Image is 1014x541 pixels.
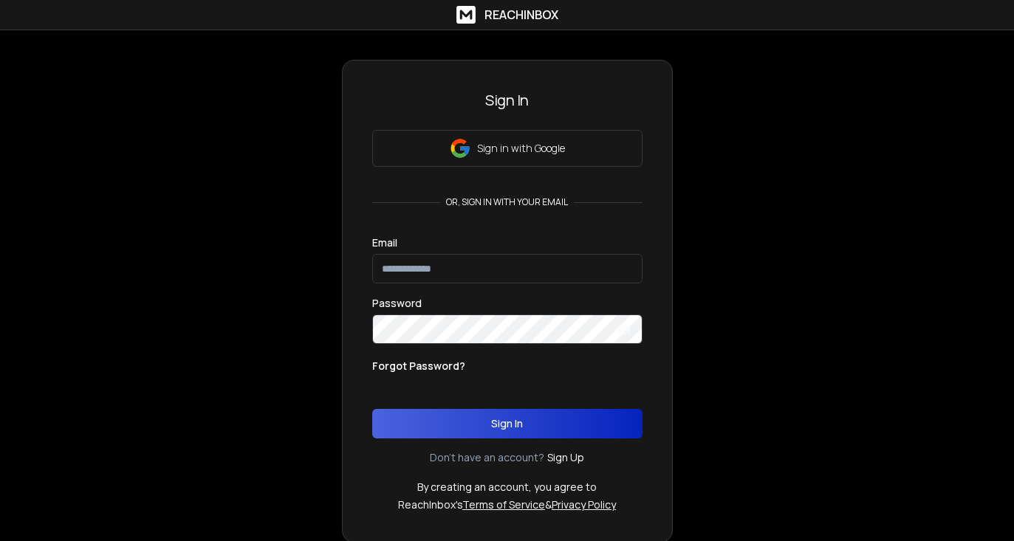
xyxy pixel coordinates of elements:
p: Sign in with Google [477,141,565,156]
p: By creating an account, you agree to [417,480,597,495]
h3: Sign In [372,90,643,111]
a: Sign Up [547,450,584,465]
h1: ReachInbox [484,6,558,24]
button: Sign In [372,409,643,438]
p: Forgot Password? [372,359,465,373]
button: Sign in with Google [372,130,643,167]
label: Password [372,298,422,309]
p: ReachInbox's & [398,497,616,512]
p: Don't have an account? [430,450,544,465]
a: Terms of Service [462,497,545,511]
label: Email [372,238,397,248]
p: or, sign in with your email [440,196,574,208]
a: ReachInbox [456,6,558,24]
a: Privacy Policy [552,497,616,511]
